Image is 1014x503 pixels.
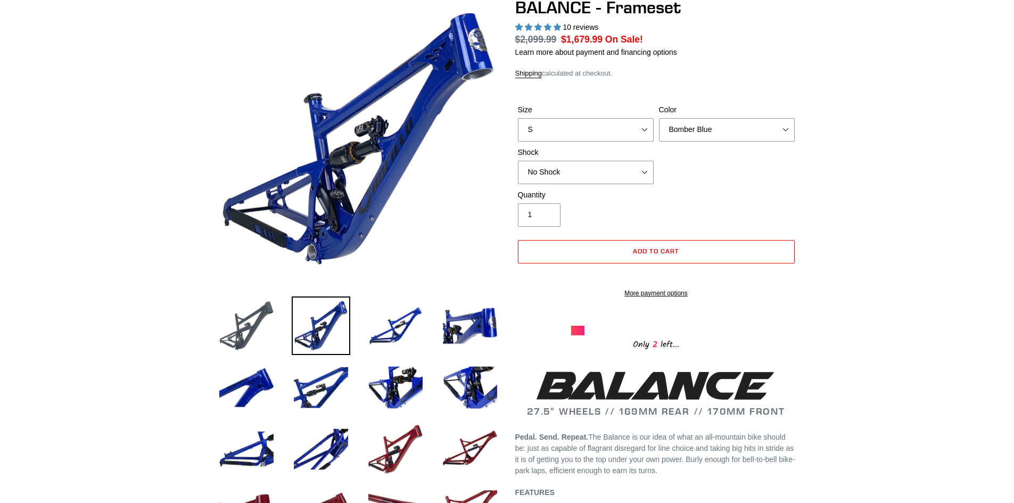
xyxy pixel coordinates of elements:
h2: 27.5" WHEELS // 169MM REAR // 170MM FRONT [515,368,797,417]
div: calculated at checkout. [515,68,797,79]
span: 10 reviews [563,23,598,31]
img: Load image into Gallery viewer, BALANCE - Frameset [366,358,425,417]
label: Quantity [518,189,654,201]
a: Learn more about payment and financing options [515,48,677,56]
p: The Balance is our idea of what an all-mountain bike should be: just as capable of flagrant disre... [515,432,797,476]
span: On Sale! [605,32,643,46]
img: Load image into Gallery viewer, BALANCE - Frameset [217,358,276,417]
img: Load image into Gallery viewer, BALANCE - Frameset [292,296,350,355]
img: Load image into Gallery viewer, BALANCE - Frameset [292,358,350,417]
img: Load image into Gallery viewer, BALANCE - Frameset [217,296,276,355]
span: 2 [649,338,661,351]
b: FEATURES [515,488,555,497]
img: Load image into Gallery viewer, BALANCE - Frameset [441,296,499,355]
b: Pedal. Send. Repeat. [515,433,589,441]
label: Size [518,104,654,116]
a: More payment options [518,288,795,298]
img: Load image into Gallery viewer, BALANCE - Frameset [366,296,425,355]
s: $2,099.99 [515,34,557,45]
a: Shipping [515,69,542,78]
img: Load image into Gallery viewer, BALANCE - Frameset [366,420,425,479]
img: Load image into Gallery viewer, BALANCE - Frameset [441,420,499,479]
span: 5.00 stars [515,23,563,31]
img: Load image into Gallery viewer, BALANCE - Frameset [441,358,499,417]
label: Shock [518,147,654,158]
img: Load image into Gallery viewer, BALANCE - Frameset [217,420,276,479]
span: $1,679.99 [561,34,603,45]
label: Color [659,104,795,116]
button: Add to cart [518,240,795,263]
span: Add to cart [633,247,679,255]
img: Load image into Gallery viewer, BALANCE - Frameset [292,420,350,479]
div: Only left... [571,335,741,352]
